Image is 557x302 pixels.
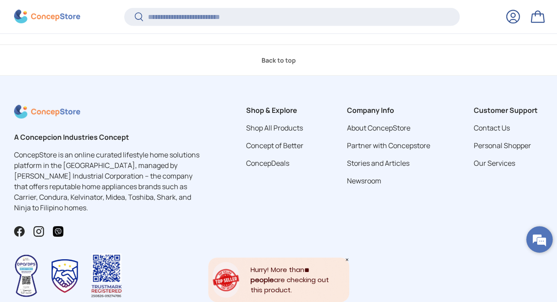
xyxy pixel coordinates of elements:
[474,158,515,168] a: Our Services
[347,158,409,168] a: Stories and Articles
[14,149,203,213] p: ConcepStore is an online curated lifestyle home solutions platform in the [GEOGRAPHIC_DATA], mana...
[474,141,531,150] a: Personal Shopper
[246,141,303,150] a: Concept of Better
[347,123,410,133] a: About ConcepStore
[345,257,349,262] div: Close
[347,176,381,186] a: Newsroom
[52,259,78,293] img: Trustmark Seal
[246,123,303,133] a: Shop All Products
[246,158,289,168] a: ConcepDeals
[91,254,122,298] img: Trustmark QR
[14,132,203,142] h2: A Concepcion Industries Concept
[14,254,38,298] img: Data Privacy Seal
[14,10,80,23] img: ConcepStore
[474,123,510,133] a: Contact Us
[347,141,430,150] a: Partner with Concepstore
